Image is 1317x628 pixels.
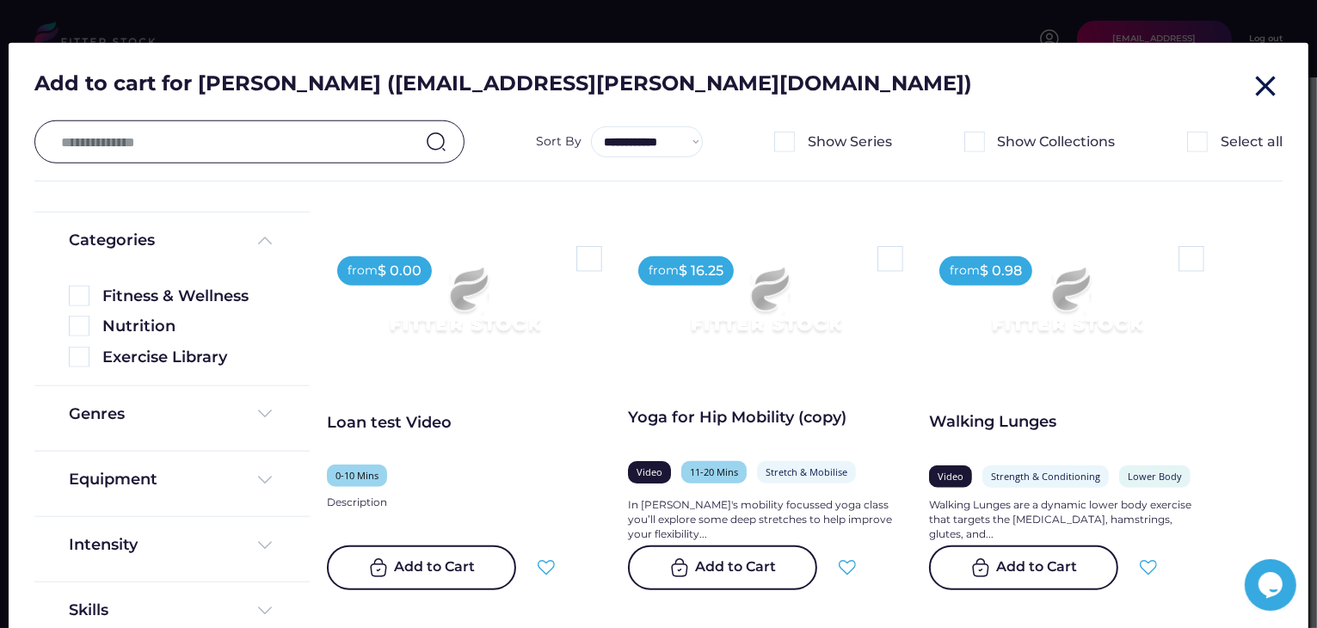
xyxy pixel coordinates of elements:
[1187,132,1208,152] img: Rectangle%205126.svg
[426,132,446,152] img: search-normal.svg
[255,470,275,490] img: Frame%20%284%29.svg
[69,347,89,367] img: Rectangle%205126.svg
[957,246,1177,370] img: Frame%2079%20%281%29.svg
[378,262,422,280] div: $ 0.00
[255,403,275,424] img: Frame%20%284%29.svg
[1248,69,1283,103] button: close
[255,535,275,556] img: Frame%20%284%29.svg
[628,498,903,541] div: In [PERSON_NAME]'s mobility focussed yoga class you’ll explore some deep stretches to help improv...
[102,316,275,337] div: Nutrition
[327,496,602,510] div: Description
[69,403,125,425] div: Genres
[368,557,389,578] img: bag-tick-2%20%283%29.svg
[929,411,1204,433] div: Walking Lunges
[774,132,795,152] img: Rectangle%205126.svg
[335,469,378,482] div: 0-10 Mins
[998,132,1116,151] div: Show Collections
[877,246,903,272] img: Rectangle%205126.svg
[997,557,1078,578] div: Add to Cart
[34,69,1248,108] div: Add to cart for [PERSON_NAME] ([EMAIL_ADDRESS][PERSON_NAME][DOMAIN_NAME])
[255,231,275,251] img: Frame%20%285%29.svg
[669,557,690,578] img: bag-tick-2%20%283%29.svg
[69,534,138,556] div: Intensity
[964,132,985,152] img: Rectangle%205126.svg
[628,407,903,428] div: Yoga for Hip Mobility (copy)
[327,412,602,434] div: Loan test Video
[69,230,155,251] div: Categories
[766,465,847,478] div: Stretch & Mobilise
[348,262,378,280] div: from
[354,246,575,370] img: Frame%2079%20%281%29.svg
[102,347,275,368] div: Exercise Library
[576,246,602,272] img: Rectangle%205126.svg
[69,286,89,306] img: Rectangle%205126.svg
[808,132,892,151] div: Show Series
[255,600,275,621] img: Frame%20%284%29.svg
[696,557,777,578] div: Add to Cart
[537,133,582,151] div: Sort By
[1221,132,1283,151] div: Select all
[679,262,723,280] div: $ 16.25
[991,470,1100,483] div: Strength & Conditioning
[1179,246,1204,272] img: Rectangle%205126.svg
[690,465,738,478] div: 11-20 Mins
[1245,559,1300,611] iframe: chat widget
[637,465,662,478] div: Video
[938,470,963,483] div: Video
[649,262,679,280] div: from
[980,262,1022,280] div: $ 0.98
[950,262,980,280] div: from
[929,498,1204,541] div: Walking Lunges are a dynamic lower body exercise that targets the [MEDICAL_DATA], hamstrings, glu...
[69,469,157,490] div: Equipment
[69,600,112,621] div: Skills
[102,286,275,307] div: Fitness & Wellness
[1128,470,1182,483] div: Lower Body
[69,316,89,336] img: Rectangle%205126.svg
[655,246,876,370] img: Frame%2079%20%281%29.svg
[970,557,991,578] img: bag-tick-2%20%283%29.svg
[395,557,476,578] div: Add to Cart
